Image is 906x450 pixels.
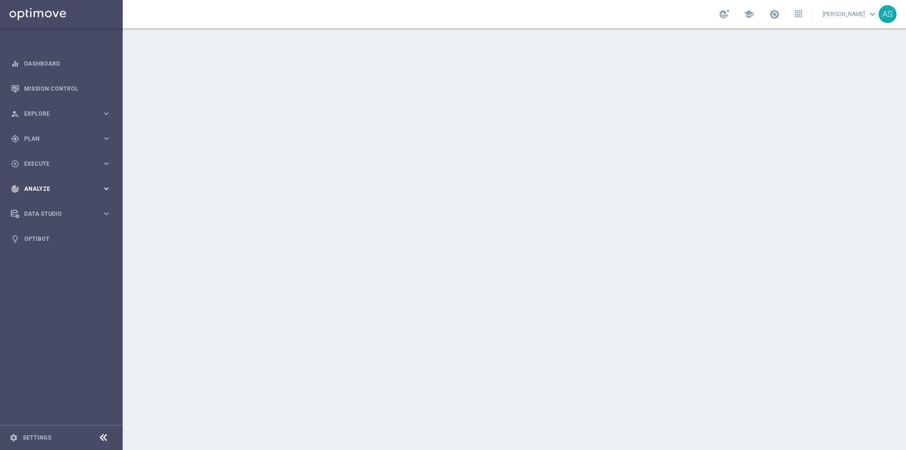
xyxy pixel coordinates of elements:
[102,184,111,193] i: keyboard_arrow_right
[11,51,111,76] div: Dashboard
[10,110,111,118] button: person_search Explore keyboard_arrow_right
[10,235,111,243] button: lightbulb Optibot
[822,7,879,21] a: [PERSON_NAME]keyboard_arrow_down
[11,59,19,68] i: equalizer
[102,134,111,143] i: keyboard_arrow_right
[10,160,111,168] button: play_circle_outline Execute keyboard_arrow_right
[9,433,18,442] i: settings
[879,5,897,23] div: AS
[24,161,102,167] span: Execute
[24,211,102,217] span: Data Studio
[10,85,111,93] button: Mission Control
[23,435,51,441] a: Settings
[24,111,102,117] span: Explore
[10,210,111,218] button: Data Studio keyboard_arrow_right
[102,209,111,218] i: keyboard_arrow_right
[10,60,111,68] button: equalizer Dashboard
[102,109,111,118] i: keyboard_arrow_right
[24,136,102,142] span: Plan
[11,185,19,193] i: track_changes
[11,135,102,143] div: Plan
[744,9,754,19] span: school
[11,226,111,251] div: Optibot
[10,135,111,143] button: gps_fixed Plan keyboard_arrow_right
[11,76,111,101] div: Mission Control
[102,159,111,168] i: keyboard_arrow_right
[11,210,102,218] div: Data Studio
[867,9,878,19] span: keyboard_arrow_down
[11,110,19,118] i: person_search
[24,76,111,101] a: Mission Control
[10,185,111,193] button: track_changes Analyze keyboard_arrow_right
[11,185,102,193] div: Analyze
[11,235,19,243] i: lightbulb
[24,186,102,192] span: Analyze
[11,160,19,168] i: play_circle_outline
[11,110,102,118] div: Explore
[11,160,102,168] div: Execute
[24,51,111,76] a: Dashboard
[24,226,111,251] a: Optibot
[11,135,19,143] i: gps_fixed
